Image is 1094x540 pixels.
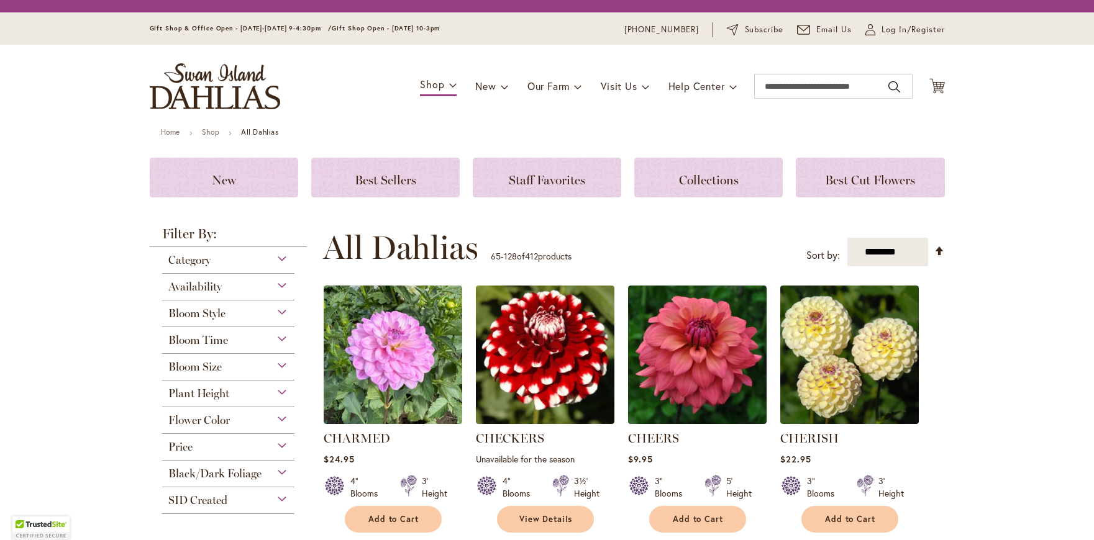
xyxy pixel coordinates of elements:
a: Collections [634,158,783,197]
p: Unavailable for the season [476,453,614,465]
span: Gift Shop & Office Open - [DATE]-[DATE] 9-4:30pm / [150,24,332,32]
span: New [475,79,496,92]
span: Best Sellers [355,173,416,187]
a: Home [161,127,180,137]
span: Availability [168,280,222,294]
img: CHERISH [780,286,919,424]
span: $24.95 [324,453,355,465]
span: Gift Shop Open - [DATE] 10-3pm [332,24,440,32]
a: store logo [150,63,280,109]
a: [PHONE_NUMBER] [624,24,700,36]
img: CHECKERS [476,286,614,424]
span: Flower Color [168,413,230,427]
span: Black/Dark Foliage [168,467,262,480]
span: 412 [525,250,538,262]
span: Add to Cart [825,514,876,524]
span: New [212,173,236,187]
img: CHEERS [628,286,767,424]
a: Shop [202,127,219,137]
a: CHERISH [780,415,919,426]
button: Add to Cart [801,506,898,533]
a: Best Cut Flowers [796,158,944,197]
button: Add to Cart [649,506,746,533]
span: Help Center [668,79,725,92]
span: Add to Cart [673,514,724,524]
a: CHECKERS [476,431,544,446]
div: 3" Blooms [655,475,690,500]
span: SID Created [168,493,227,507]
p: - of products [491,246,572,266]
span: Category [168,253,211,267]
a: CHARMED [324,431,390,446]
span: Add to Cart [368,514,419,524]
span: 128 [504,250,517,262]
div: 3½' Height [574,475,599,500]
span: $9.95 [628,453,653,465]
div: 4" Blooms [503,475,537,500]
span: Plant Height [168,387,229,400]
span: Best Cut Flowers [825,173,915,187]
a: CHEERS [628,431,679,446]
strong: All Dahlias [241,127,279,137]
a: CHEERS [628,415,767,426]
span: All Dahlias [323,229,478,266]
div: 5' Height [726,475,752,500]
img: CHARMED [324,286,462,424]
a: CHERISH [780,431,839,446]
span: Staff Favorites [509,173,585,187]
span: Subscribe [745,24,784,36]
a: View Details [497,506,594,533]
a: CHECKERS [476,415,614,426]
span: Visit Us [601,79,637,92]
span: Our Farm [527,79,570,92]
a: Staff Favorites [473,158,621,197]
span: Bloom Time [168,333,228,347]
button: Search [888,77,900,97]
button: Add to Cart [345,506,442,533]
a: Subscribe [727,24,783,36]
a: New [150,158,298,197]
div: 3" Blooms [807,475,842,500]
a: CHARMED [324,415,462,426]
span: Email Us [816,24,852,36]
span: Bloom Style [168,307,226,320]
span: 65 [491,250,501,262]
a: Log In/Register [865,24,945,36]
a: Best Sellers [311,158,460,197]
div: TrustedSite Certified [12,516,70,540]
span: Price [168,440,193,454]
strong: Filter By: [150,227,308,247]
div: 3' Height [878,475,904,500]
a: Email Us [797,24,852,36]
span: Log In/Register [882,24,945,36]
div: 3' Height [422,475,447,500]
span: View Details [519,514,573,524]
label: Sort by: [806,244,840,267]
span: Shop [420,78,444,91]
span: Collections [679,173,739,187]
span: Bloom Size [168,360,222,374]
div: 4" Blooms [350,475,385,500]
span: $22.95 [780,453,811,465]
